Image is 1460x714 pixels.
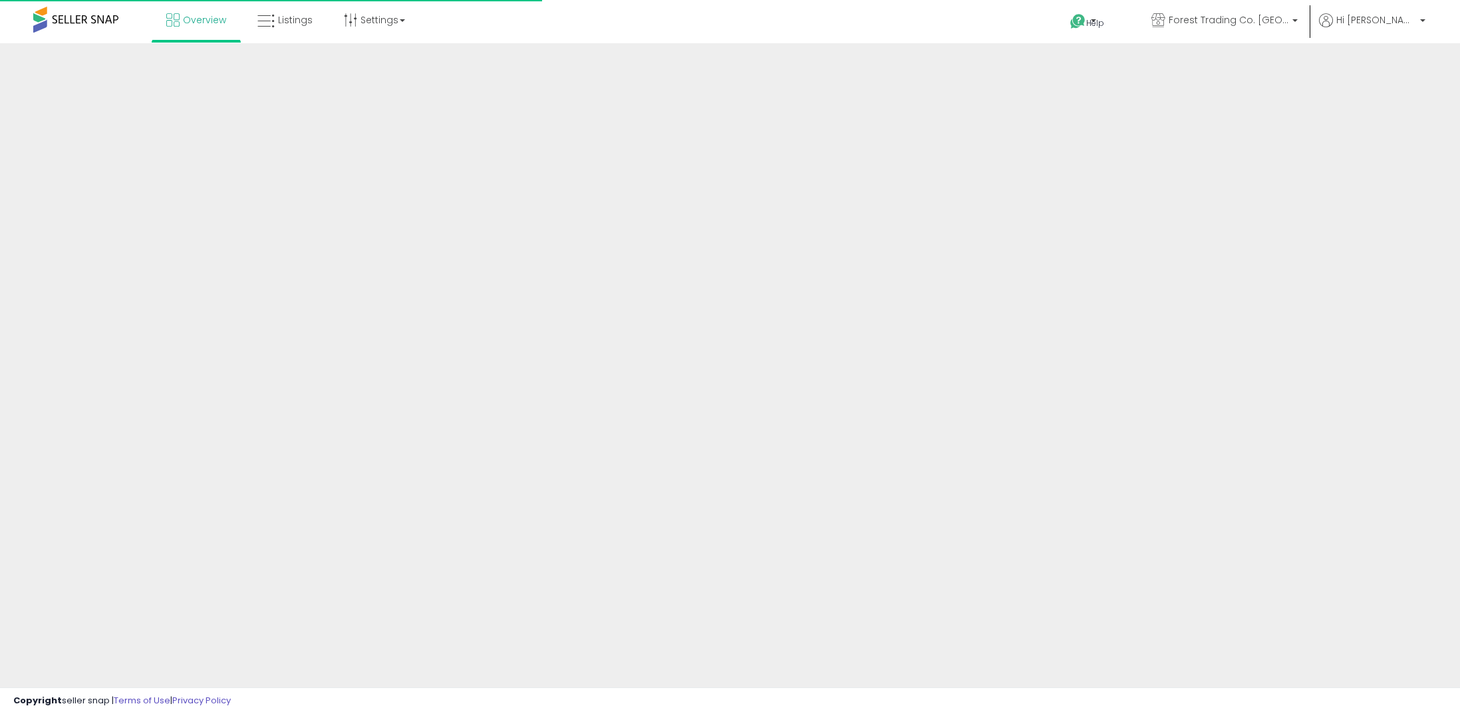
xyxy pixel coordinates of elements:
[1319,13,1425,43] a: Hi [PERSON_NAME]
[1336,13,1416,27] span: Hi [PERSON_NAME]
[1070,13,1086,30] i: Get Help
[1169,13,1288,27] span: Forest Trading Co. [GEOGRAPHIC_DATA]
[1060,3,1130,43] a: Help
[1086,17,1104,29] span: Help
[278,13,313,27] span: Listings
[183,13,226,27] span: Overview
